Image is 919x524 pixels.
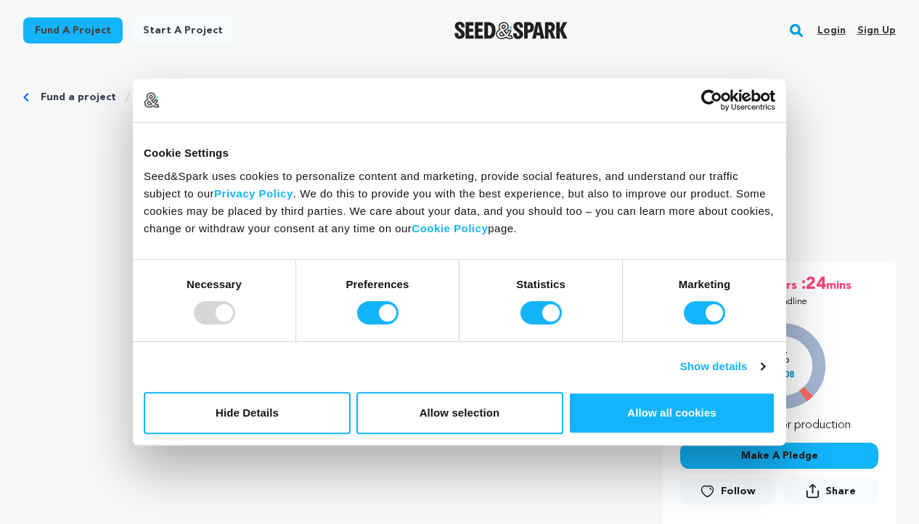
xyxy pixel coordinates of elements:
[131,17,234,44] a: Start a project
[144,168,775,237] div: Seed&Spark uses cookies to personalize content and marketing, provide social features, and unders...
[412,222,488,234] a: Cookie Policy
[454,22,568,39] a: Seed&Spark Homepage
[784,478,878,510] span: Share
[648,89,775,111] a: Usercentrics Cookiebot - opens in a new window
[23,128,896,163] p: Letter 29
[41,90,116,105] a: Fund a project
[857,19,896,42] a: Sign up
[23,192,896,209] p: Drama, Experimental
[800,273,826,296] span: :24
[784,478,878,504] button: Share
[825,484,856,499] span: Share
[516,278,565,290] strong: Statistics
[780,273,800,296] span: hrs
[23,17,123,44] a: Fund a project
[826,273,854,296] span: mins
[214,187,293,200] a: Privacy Policy
[568,392,775,434] button: Allow all cookies
[356,392,563,434] button: Allow selection
[144,92,160,108] img: logo
[144,392,351,434] button: Hide Details
[346,278,409,290] strong: Preferences
[144,144,775,162] div: Cookie Settings
[23,90,896,105] div: Breadcrumb
[817,19,846,42] a: Login
[721,484,756,499] span: Follow
[187,278,242,290] strong: Necessary
[679,278,731,290] strong: Marketing
[680,358,764,375] a: Show details
[454,22,568,39] img: Seed&Spark Logo Dark Mode
[680,443,878,469] button: Make A Pledge
[680,478,775,504] a: Follow
[23,174,896,192] p: [GEOGRAPHIC_DATA], [US_STATE] | Film Short
[110,221,809,238] p: An old memento from a loved one rekindles memories of home, family, and belonging.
